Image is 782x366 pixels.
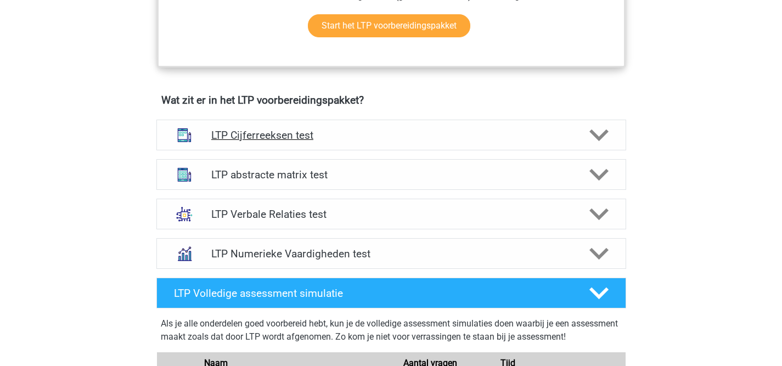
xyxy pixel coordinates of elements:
img: cijferreeksen [170,121,199,149]
img: analogieen [170,200,199,228]
a: cijferreeksen LTP Cijferreeksen test [152,120,631,150]
h4: LTP Numerieke Vaardigheden test [211,247,571,260]
img: abstracte matrices [170,160,199,189]
h4: LTP abstracte matrix test [211,168,571,181]
a: analogieen LTP Verbale Relaties test [152,199,631,229]
a: LTP Volledige assessment simulatie [152,278,631,308]
img: numeriek redeneren [170,239,199,268]
a: numeriek redeneren LTP Numerieke Vaardigheden test [152,238,631,269]
h4: Wat zit er in het LTP voorbereidingspakket? [161,94,621,106]
a: abstracte matrices LTP abstracte matrix test [152,159,631,190]
h4: LTP Cijferreeksen test [211,129,571,142]
h4: LTP Verbale Relaties test [211,208,571,221]
div: Als je alle onderdelen goed voorbereid hebt, kun je de volledige assessment simulaties doen waarb... [161,317,622,348]
a: Start het LTP voorbereidingspakket [308,14,470,37]
h4: LTP Volledige assessment simulatie [174,287,571,300]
